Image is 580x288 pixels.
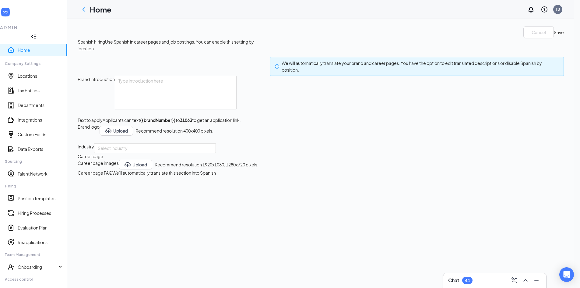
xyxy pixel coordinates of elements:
[282,60,559,73] div: We will automatically translate your brand and career pages. You have the option to edit translat...
[18,239,62,245] a: Reapplications
[18,146,62,152] a: Data Exports
[556,7,560,12] div: TB
[103,117,241,123] span: Applicants can text to to get an application link.
[2,9,9,15] svg: WorkstreamLogo
[78,144,94,149] span: Industry
[140,117,176,123] b: {{brandNumber}}
[554,26,564,38] button: Save
[100,126,133,136] button: UploadUpload
[100,123,213,136] span: UploadUploadRecommend resolution 400x400 pixels.
[448,277,459,284] h3: Chat
[465,278,470,283] div: 44
[78,117,103,123] span: Text to apply
[5,159,62,164] div: Sourcing
[5,252,62,257] div: Team Management
[523,26,554,38] button: Cancel
[7,263,15,271] svg: UserCheck
[31,34,37,40] svg: Collapse
[78,160,119,166] span: Career page images
[78,170,112,176] span: Career page FAQ
[527,6,535,13] svg: Notifications
[18,102,62,108] a: Departments
[510,276,519,285] button: ComposeMessage
[80,6,87,13] svg: ChevronLeft
[522,277,529,284] svg: ChevronUp
[18,264,57,270] div: Onboarding
[90,4,111,15] h1: Home
[5,277,62,282] div: Access control
[18,47,62,53] a: Home
[18,73,62,79] a: Locations
[112,170,216,176] span: We’ll automatically translate this section into Spanish
[521,276,530,285] button: ChevronUp
[78,39,105,44] span: Spanish hiring
[18,117,62,123] a: Integrations
[541,6,548,13] svg: QuestionInfo
[78,153,564,160] span: Career page
[532,276,541,285] button: Minimize
[5,183,62,189] div: Hiring
[119,160,152,169] button: UploadUpload
[18,210,62,216] a: Hiring Processes
[105,127,112,134] svg: Upload
[533,277,540,284] svg: Minimize
[18,225,62,231] a: Evaluation Plan
[78,124,100,130] span: Brand logo
[135,127,213,134] span: Recommend resolution 400x400 pixels.
[5,61,62,66] div: Company Settings
[511,277,518,284] svg: ComposeMessage
[78,39,254,51] span: Use Spanish in career pages and job postings. You can enable this setting by location
[180,117,192,123] b: 31063
[18,195,62,201] a: Position Templates
[559,267,574,282] div: Open Intercom Messenger
[275,64,279,69] span: info-circle
[18,171,62,177] a: Talent Network
[124,161,131,168] svg: Upload
[78,76,115,82] span: Brand introduction
[18,87,62,94] a: Tax Entities
[155,161,258,168] span: Recommend resolution 1920x1080, 1280x720 pixels.
[18,131,62,137] a: Custom Fields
